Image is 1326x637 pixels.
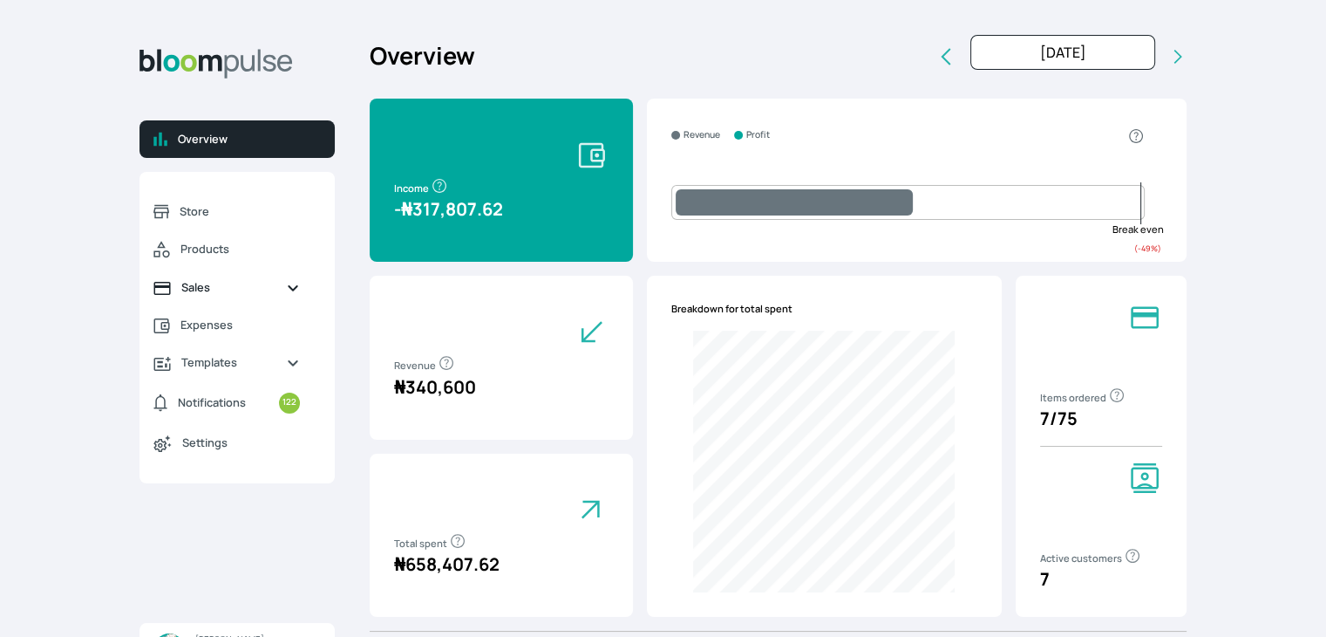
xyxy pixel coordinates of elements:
h2: Overview [370,38,475,74]
span: Income [394,182,448,195]
span: Revenue [394,359,455,372]
a: Store [139,193,314,230]
a: Expenses [139,306,314,344]
span: Expenses [180,317,300,333]
small: 122 [279,393,300,414]
span: Breakdown for total spent [671,302,792,317]
a: Sales [139,269,314,306]
small: Profit [746,128,770,142]
span: Sales [181,279,272,296]
span: Items ordered [1040,391,1125,404]
span: - 317,807.62 [394,197,503,221]
span: Overview [178,131,321,147]
p: 7 / 75 [1040,406,1162,432]
span: ₦ [394,552,405,576]
a: Overview [139,120,335,158]
span: 340,600 [394,375,476,399]
p: 7 [1040,566,1162,592]
a: Products [139,230,314,269]
small: ( -49 %) [1134,243,1161,254]
a: Templates [139,344,314,381]
aside: Sidebar [139,35,335,616]
span: ₦ [401,197,412,221]
small: Revenue [683,128,720,142]
a: Settings [139,424,314,462]
span: 658,407.62 [394,552,500,576]
img: Bloom Logo [139,49,293,79]
span: Templates [181,354,272,371]
span: Total spent [394,537,466,550]
span: Products [180,241,300,257]
span: Store [180,203,300,220]
span: Notifications [178,394,246,411]
span: Settings [182,435,300,451]
a: Notifications122 [139,382,314,424]
span: Active customers [1040,551,1141,565]
span: ₦ [394,375,405,399]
